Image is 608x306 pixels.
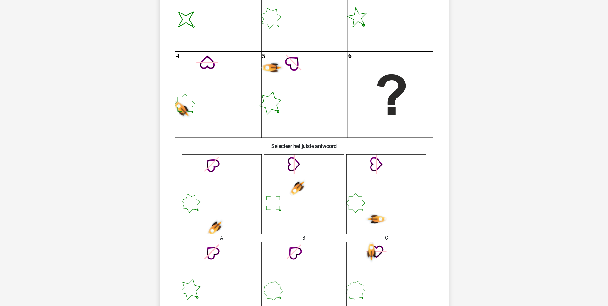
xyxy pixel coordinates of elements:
[176,52,179,59] text: 4
[262,52,265,59] text: 5
[170,138,438,149] h6: Selecteer het juiste antwoord
[177,234,266,242] div: A
[342,234,431,242] div: C
[259,234,349,242] div: B
[348,52,351,59] text: 6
